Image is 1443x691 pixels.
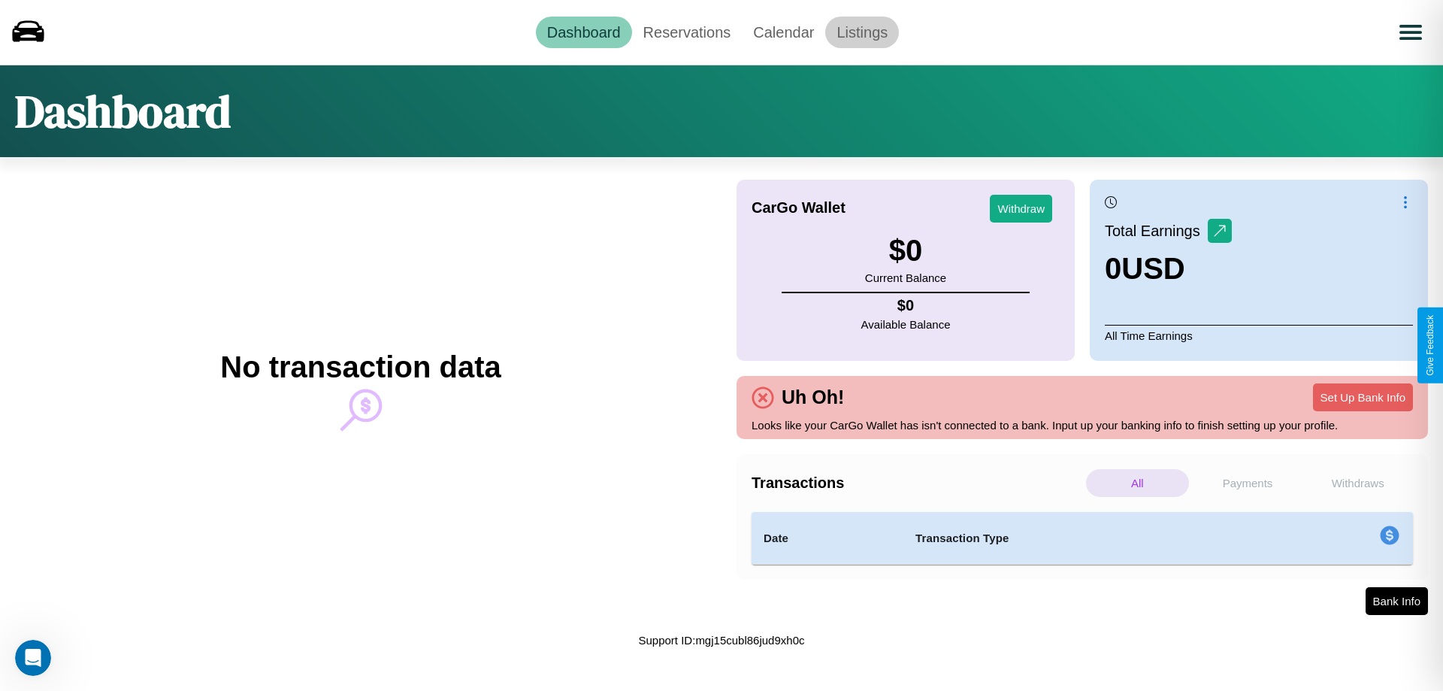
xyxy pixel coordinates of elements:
a: Dashboard [536,17,632,48]
h3: $ 0 [865,234,946,268]
h4: Date [764,529,891,547]
a: Reservations [632,17,743,48]
button: Open menu [1390,11,1432,53]
a: Calendar [742,17,825,48]
h4: $ 0 [861,297,951,314]
h2: No transaction data [220,350,501,384]
h4: CarGo Wallet [752,199,846,217]
p: Current Balance [865,268,946,288]
h4: Transaction Type [915,529,1257,547]
p: Withdraws [1306,469,1409,497]
p: All [1086,469,1189,497]
h4: Uh Oh! [774,386,852,408]
button: Withdraw [990,195,1052,223]
a: Listings [825,17,899,48]
h1: Dashboard [15,80,231,142]
p: Total Earnings [1105,217,1208,244]
h4: Transactions [752,474,1082,492]
p: All Time Earnings [1105,325,1413,346]
h3: 0 USD [1105,252,1232,286]
iframe: Intercom live chat [15,640,51,676]
div: Give Feedback [1425,315,1435,376]
p: Looks like your CarGo Wallet has isn't connected to a bank. Input up your banking info to finish ... [752,415,1413,435]
button: Set Up Bank Info [1313,383,1413,411]
p: Support ID: mgj15cubl86jud9xh0c [639,630,805,650]
button: Bank Info [1366,587,1428,615]
p: Payments [1196,469,1299,497]
table: simple table [752,512,1413,565]
p: Available Balance [861,314,951,335]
